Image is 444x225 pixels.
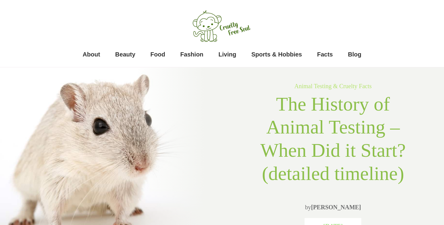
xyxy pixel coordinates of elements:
p: by [246,201,420,213]
a: Blog [348,48,361,60]
a: Sports & Hobbies [251,48,302,60]
a: About [83,48,100,60]
span: The History of Animal Testing – When Did it Start? (detailed timeline) [260,93,406,184]
a: Facts [317,48,333,60]
a: [PERSON_NAME] [311,204,361,211]
a: Fashion [180,48,203,60]
a: Living [219,48,236,60]
a: Food [150,48,165,60]
a: Beauty [115,48,136,60]
a: Animal Testing & Cruelty Facts [294,83,372,89]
